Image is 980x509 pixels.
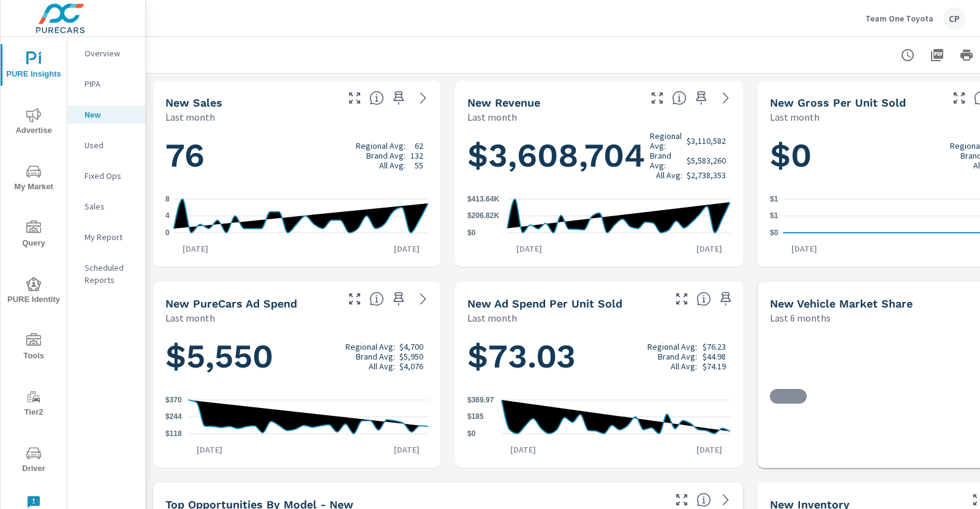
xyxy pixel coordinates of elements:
[647,342,697,352] p: Regional Avg:
[687,156,726,165] p: $5,583,260
[770,297,913,310] h5: New Vehicle Market Share
[385,243,428,255] p: [DATE]
[85,78,135,90] p: PIPA
[467,311,517,325] p: Last month
[716,289,736,309] span: Save this to your personalized report
[703,361,726,371] p: $74.19
[399,342,423,352] p: $4,700
[770,228,778,237] text: $0
[389,88,409,108] span: Save this to your personalized report
[502,443,545,456] p: [DATE]
[949,88,969,108] button: Make Fullscreen
[165,396,182,404] text: $370
[399,361,423,371] p: $4,076
[85,139,135,151] p: Used
[656,170,682,180] p: All Avg:
[467,195,499,203] text: $413.64K
[696,492,711,507] span: Find the biggest opportunities within your model lineup by seeing how each model is selling in yo...
[703,342,726,352] p: $76.23
[783,243,826,255] p: [DATE]
[687,136,726,146] p: $3,110,582
[85,170,135,182] p: Fixed Ops
[770,96,906,109] h5: New Gross Per Unit Sold
[85,262,135,286] p: Scheduled Reports
[4,164,63,194] span: My Market
[672,91,687,105] span: Total sales revenue over the selected date range. [Source: This data is sourced from the dealer’s...
[413,88,433,108] a: See more details in report
[399,352,423,361] p: $5,950
[696,292,711,306] span: Average cost of advertising per each vehicle sold at the dealer over the selected date range. The...
[165,297,297,310] h5: New PureCars Ad Spend
[688,243,731,255] p: [DATE]
[703,352,726,361] p: $44.98
[67,75,145,93] div: PIPA
[410,151,423,160] p: 132
[770,110,820,124] p: Last month
[508,243,551,255] p: [DATE]
[4,446,63,476] span: Driver
[165,212,170,221] text: 4
[165,413,182,421] text: $244
[345,88,364,108] button: Make Fullscreen
[415,141,423,151] p: 62
[67,44,145,62] div: Overview
[345,342,395,352] p: Regional Avg:
[467,228,476,237] text: $0
[356,352,395,361] p: Brand Avg:
[165,228,170,237] text: 0
[67,258,145,289] div: Scheduled Reports
[647,88,667,108] button: Make Fullscreen
[4,333,63,363] span: Tools
[943,7,965,29] div: CP
[165,336,428,377] h1: $5,550
[379,160,405,170] p: All Avg:
[366,151,405,160] p: Brand Avg:
[85,231,135,243] p: My Report
[671,361,697,371] p: All Avg:
[865,13,933,24] p: Team One Toyota
[165,311,215,325] p: Last month
[467,96,540,109] h5: New Revenue
[415,160,423,170] p: 55
[687,170,726,180] p: $2,738,353
[650,151,682,170] p: Brand Avg:
[165,429,182,438] text: $118
[385,443,428,456] p: [DATE]
[4,108,63,138] span: Advertise
[467,212,499,221] text: $206.82K
[4,221,63,251] span: Query
[4,390,63,420] span: Tier2
[369,361,395,371] p: All Avg:
[954,43,979,67] button: Print Report
[467,429,476,438] text: $0
[413,289,433,309] a: See more details in report
[67,197,145,216] div: Sales
[356,141,405,151] p: Regional Avg:
[165,135,428,176] h1: 76
[85,47,135,59] p: Overview
[4,51,63,81] span: PURE Insights
[67,105,145,124] div: New
[770,195,778,203] text: $1
[467,413,484,421] text: $185
[174,243,217,255] p: [DATE]
[4,277,63,307] span: PURE Identity
[188,443,231,456] p: [DATE]
[67,136,145,154] div: Used
[345,289,364,309] button: Make Fullscreen
[165,195,170,203] text: 8
[925,43,949,67] button: "Export Report to PDF"
[716,88,736,108] a: See more details in report
[467,110,517,124] p: Last month
[658,352,697,361] p: Brand Avg:
[672,289,692,309] button: Make Fullscreen
[650,131,682,151] p: Regional Avg:
[467,336,730,377] h1: $73.03
[165,96,222,109] h5: New Sales
[692,88,711,108] span: Save this to your personalized report
[467,396,494,404] text: $369.97
[67,228,145,246] div: My Report
[770,311,831,325] p: Last 6 months
[688,443,731,456] p: [DATE]
[467,131,730,180] h1: $3,608,704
